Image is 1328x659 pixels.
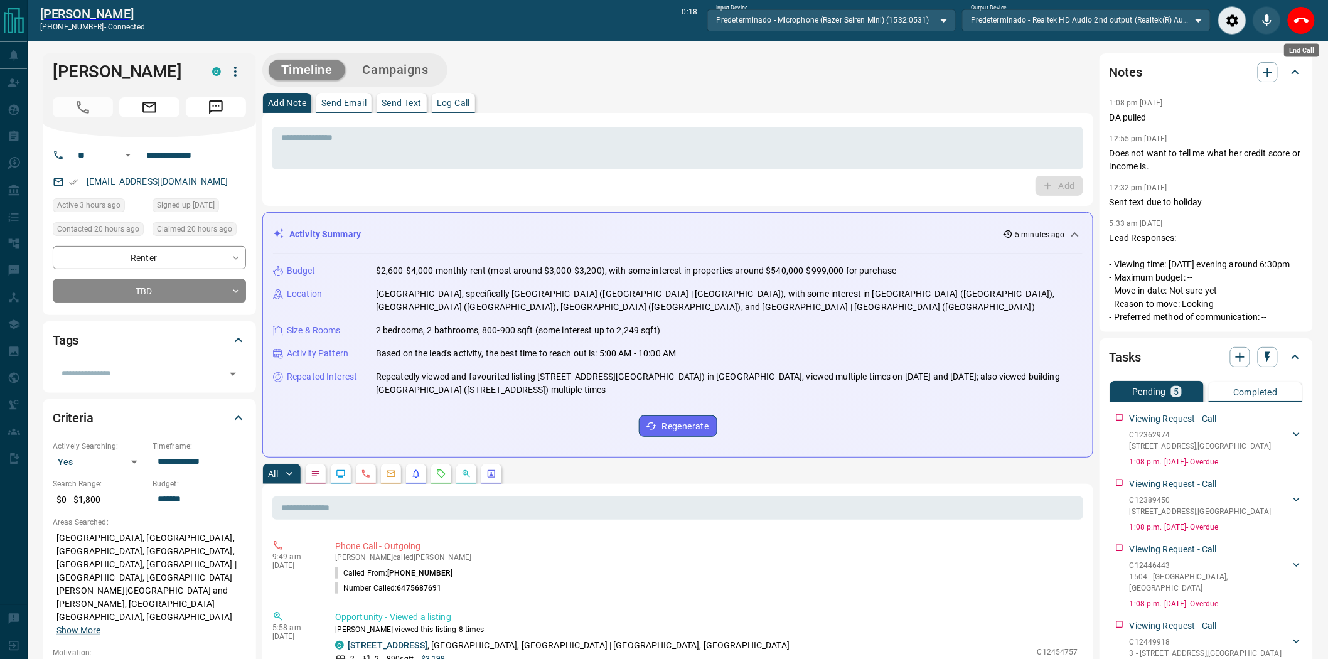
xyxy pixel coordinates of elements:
button: Campaigns [350,60,441,80]
p: 12:32 pm [DATE] [1110,183,1167,192]
p: Viewing Request - Call [1130,619,1217,633]
span: Contacted 20 hours ago [57,223,139,235]
p: Add Note [268,99,306,107]
p: Repeated Interest [287,370,357,383]
p: Log Call [437,99,470,107]
div: C12362974[STREET_ADDRESS],[GEOGRAPHIC_DATA] [1130,427,1303,454]
div: Renter [53,246,246,269]
p: C12389450 [1130,495,1272,506]
div: Tasks [1110,342,1303,372]
p: Pending [1132,387,1166,396]
p: [STREET_ADDRESS] , [GEOGRAPHIC_DATA] [1130,506,1272,517]
p: 5:33 am [DATE] [1110,219,1163,228]
div: condos.ca [335,641,344,650]
button: Open [120,147,136,163]
p: [PERSON_NAME] viewed this listing 8 times [335,624,1078,635]
p: 9:49 am [272,552,316,561]
div: Wed Nov 11 2020 [153,198,246,216]
p: 1:08 p.m. [DATE] - Overdue [1130,456,1303,468]
button: Timeline [269,60,345,80]
p: 1504 - [GEOGRAPHIC_DATA] , [GEOGRAPHIC_DATA] [1130,571,1290,594]
h1: [PERSON_NAME] [53,62,193,82]
span: Claimed 20 hours ago [157,223,232,235]
button: Show More [56,624,100,637]
p: 2 bedrooms, 2 bathrooms, 800-900 sqft (some interest up to 2,249 sqft) [376,324,660,337]
div: TBD [53,279,246,303]
p: 12:55 pm [DATE] [1110,134,1167,143]
p: 3 - [STREET_ADDRESS] , [GEOGRAPHIC_DATA] [1130,648,1282,659]
p: Activity Pattern [287,347,348,360]
p: [PERSON_NAME] called [PERSON_NAME] [335,553,1078,562]
span: connected [108,23,145,31]
div: Yes [53,452,146,472]
div: Sun Oct 12 2025 [53,222,146,240]
div: Predeterminado - Realtek HD Audio 2nd output (Realtek(R) Audio) [962,9,1211,31]
svg: Emails [386,469,396,479]
span: 6475687691 [397,584,442,592]
p: Repeatedly viewed and favourited listing [STREET_ADDRESS][GEOGRAPHIC_DATA]) in [GEOGRAPHIC_DATA],... [376,370,1083,397]
span: Active 3 hours ago [57,199,120,212]
svg: Listing Alerts [411,469,421,479]
div: Sun Oct 12 2025 [153,222,246,240]
p: Lead Responses: - Viewing time: [DATE] evening around 6:30pm - Maximum budget: -- - Move-in date:... [1110,232,1303,324]
div: Criteria [53,403,246,433]
p: Send Email [321,99,367,107]
a: [STREET_ADDRESS] [348,640,427,650]
p: , [GEOGRAPHIC_DATA], [GEOGRAPHIC_DATA] | [GEOGRAPHIC_DATA], [GEOGRAPHIC_DATA] [348,639,790,652]
p: Viewing Request - Call [1130,543,1217,556]
div: condos.ca [212,67,221,76]
p: DA pulled [1110,111,1303,124]
span: [PHONE_NUMBER] [387,569,452,577]
p: C12362974 [1130,429,1272,441]
p: Sent text due to holiday [1110,196,1303,209]
p: 5 [1174,387,1179,396]
a: [EMAIL_ADDRESS][DOMAIN_NAME] [87,176,228,186]
label: Input Device [716,4,748,12]
p: Viewing Request - Call [1130,412,1217,426]
p: C12454757 [1037,646,1078,658]
div: C124464431504 - [GEOGRAPHIC_DATA],[GEOGRAPHIC_DATA] [1130,557,1303,596]
p: [DATE] [272,632,316,641]
svg: Opportunities [461,469,471,479]
div: Mon Oct 13 2025 [53,198,146,216]
svg: Requests [436,469,446,479]
p: C12446443 [1130,560,1290,571]
p: Phone Call - Outgoing [335,540,1078,553]
p: Completed [1233,388,1278,397]
p: [STREET_ADDRESS] , [GEOGRAPHIC_DATA] [1130,441,1272,452]
p: 1:08 p.m. [DATE] - Overdue [1130,522,1303,533]
p: Send Text [382,99,422,107]
div: Tags [53,325,246,355]
p: 0:18 [682,6,697,35]
p: 5:58 am [272,623,316,632]
p: Activity Summary [289,228,361,241]
p: Size & Rooms [287,324,341,337]
div: Mute [1253,6,1281,35]
div: C12389450[STREET_ADDRESS],[GEOGRAPHIC_DATA] [1130,492,1303,520]
span: Call [53,97,113,117]
p: Budget: [153,478,246,490]
div: Predeterminado - Microphone (Razer Seiren Mini) (1532:0531) [707,9,956,31]
div: Audio Settings [1218,6,1246,35]
p: [GEOGRAPHIC_DATA], specifically [GEOGRAPHIC_DATA] ([GEOGRAPHIC_DATA] | [GEOGRAPHIC_DATA]), with s... [376,287,1083,314]
div: End Call [1287,6,1315,35]
p: Does not want to tell me what her credit score or income is. [1110,147,1303,173]
p: [GEOGRAPHIC_DATA], [GEOGRAPHIC_DATA], [GEOGRAPHIC_DATA], [GEOGRAPHIC_DATA], [GEOGRAPHIC_DATA], [G... [53,528,246,641]
p: Timeframe: [153,441,246,452]
p: C12449918 [1130,636,1282,648]
p: Number Called: [335,582,442,594]
svg: Email Verified [69,178,78,186]
div: End Call [1284,44,1319,57]
p: Based on the lead's activity, the best time to reach out is: 5:00 AM - 10:00 AM [376,347,676,360]
p: [DATE] [272,561,316,570]
p: Areas Searched: [53,517,246,528]
a: [PERSON_NAME] [40,6,145,21]
h2: Tasks [1110,347,1141,367]
p: Called From: [335,567,452,579]
label: Output Device [971,4,1007,12]
svg: Notes [311,469,321,479]
svg: Lead Browsing Activity [336,469,346,479]
p: 1:08 p.m. [DATE] - Overdue [1130,598,1303,609]
button: Regenerate [639,415,717,437]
